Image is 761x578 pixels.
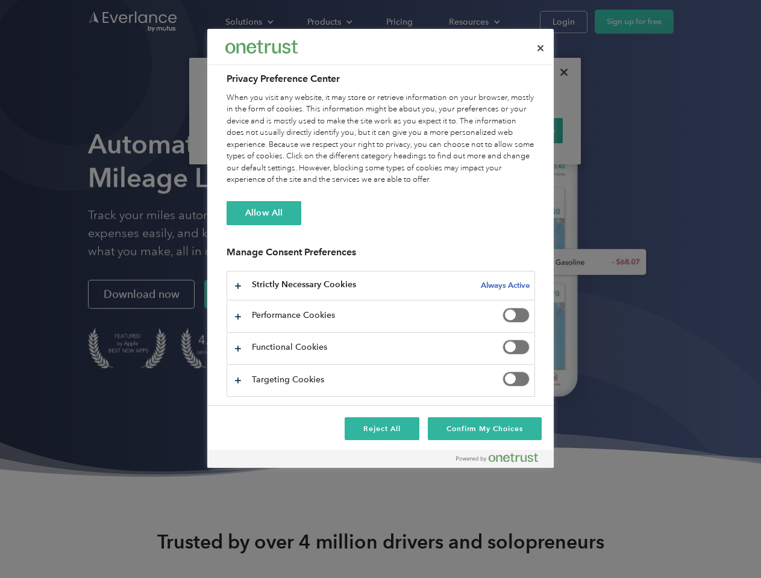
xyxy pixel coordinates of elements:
[227,92,535,186] div: When you visit any website, it may store or retrieve information on your browser, mostly in the f...
[225,40,298,53] img: Everlance
[225,35,298,59] div: Everlance
[428,417,542,440] button: Confirm My Choices
[456,453,538,462] img: Powered by OneTrust Opens in a new Tab
[207,29,554,468] div: Privacy Preference Center
[527,35,554,61] button: Close
[227,246,535,265] h3: Manage Consent Preferences
[345,417,419,440] button: Reject All
[227,201,301,225] button: Allow All
[207,29,554,468] div: Preference center
[456,453,548,468] a: Powered by OneTrust Opens in a new Tab
[227,72,535,86] h2: Privacy Preference Center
